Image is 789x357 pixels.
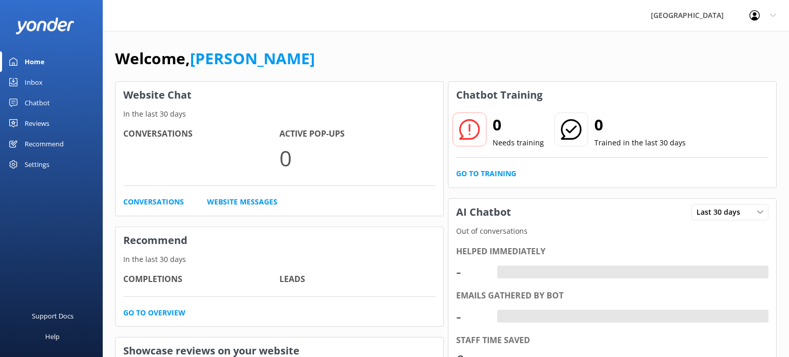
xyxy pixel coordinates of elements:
p: In the last 30 days [116,254,443,265]
a: Go to overview [123,307,185,318]
a: Website Messages [207,196,277,208]
div: Settings [25,154,49,175]
p: In the last 30 days [116,108,443,120]
div: Help [45,326,60,347]
h3: Chatbot Training [448,82,550,108]
div: Helped immediately [456,245,768,258]
a: Go to Training [456,168,516,179]
div: - [456,259,487,284]
img: yonder-white-logo.png [15,17,74,34]
div: Chatbot [25,92,50,113]
h2: 0 [493,112,544,137]
p: Out of conversations [448,226,776,237]
h1: Welcome, [115,46,315,71]
a: [PERSON_NAME] [190,48,315,69]
h4: Completions [123,273,279,286]
p: 0 [279,141,436,175]
div: Staff time saved [456,334,768,347]
div: Inbox [25,72,43,92]
p: Needs training [493,137,544,148]
div: - [497,266,505,279]
h4: Active Pop-ups [279,127,436,141]
div: Recommend [25,134,64,154]
div: - [497,310,505,323]
p: Trained in the last 30 days [594,137,686,148]
div: Emails gathered by bot [456,289,768,303]
div: Home [25,51,45,72]
div: Reviews [25,113,49,134]
h3: AI Chatbot [448,199,519,226]
h4: Conversations [123,127,279,141]
h3: Recommend [116,227,443,254]
span: Last 30 days [697,206,746,218]
h2: 0 [594,112,686,137]
div: - [456,304,487,329]
h4: Leads [279,273,436,286]
h3: Website Chat [116,82,443,108]
div: Support Docs [32,306,73,326]
a: Conversations [123,196,184,208]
